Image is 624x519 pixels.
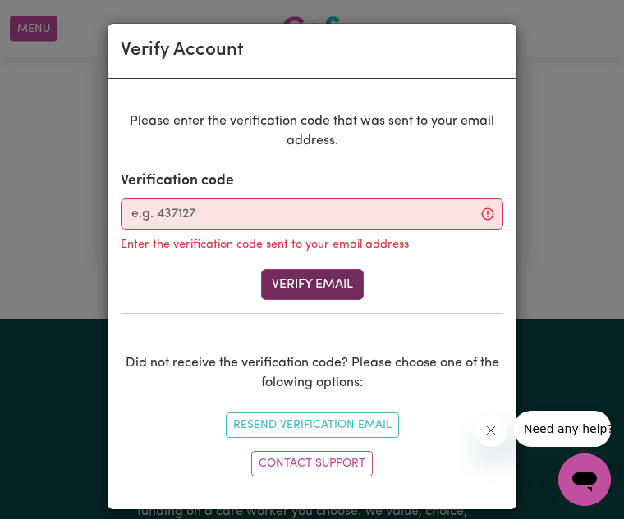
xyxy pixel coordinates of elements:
a: Contact Support [251,451,373,476]
span: Need any help? [10,11,99,25]
button: Resend Verification Email [226,412,399,438]
p: Did not receive the verification code? Please choose one of the folowing options: [121,353,503,393]
div: Verify Account [121,37,244,65]
button: Verify Email [261,269,364,300]
p: Enter the verification code sent to your email address [121,236,409,254]
iframe: Button to launch messaging window [558,453,611,506]
input: e.g. 437127 [121,198,503,230]
iframe: Close message [475,414,507,447]
p: Please enter the verification code that was sent to your email address. [121,112,503,151]
iframe: Message from company [514,411,611,447]
label: Verification code [121,171,234,192]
